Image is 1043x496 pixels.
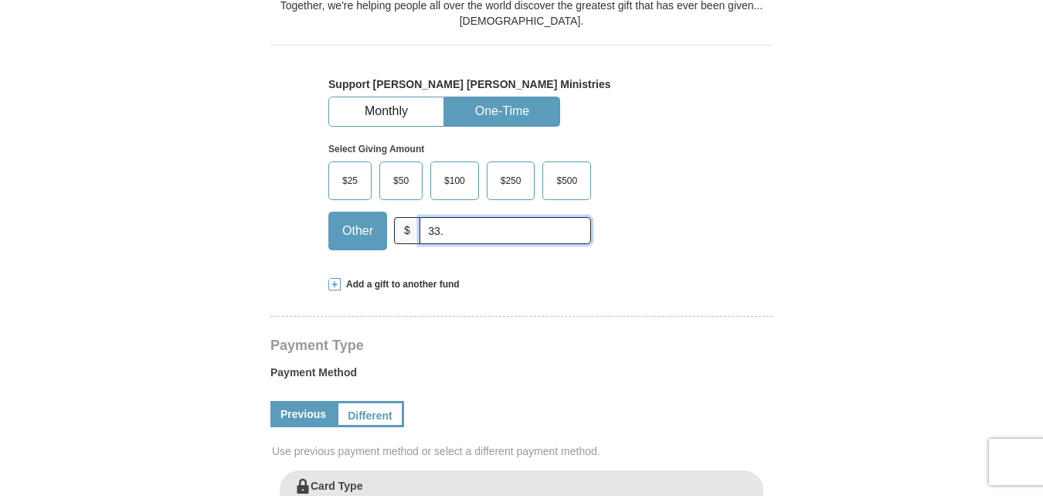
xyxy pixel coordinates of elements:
[270,365,773,388] label: Payment Method
[445,97,559,126] button: One-Time
[493,169,529,192] span: $250
[335,219,381,243] span: Other
[335,169,365,192] span: $25
[420,217,591,244] input: Other Amount
[549,169,585,192] span: $500
[341,278,460,291] span: Add a gift to another fund
[386,169,416,192] span: $50
[336,401,404,427] a: Different
[329,97,443,126] button: Monthly
[272,443,774,459] span: Use previous payment method or select a different payment method.
[394,217,420,244] span: $
[328,78,715,91] h5: Support [PERSON_NAME] [PERSON_NAME] Ministries
[328,144,424,155] strong: Select Giving Amount
[437,169,473,192] span: $100
[270,339,773,352] h4: Payment Type
[270,401,336,427] a: Previous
